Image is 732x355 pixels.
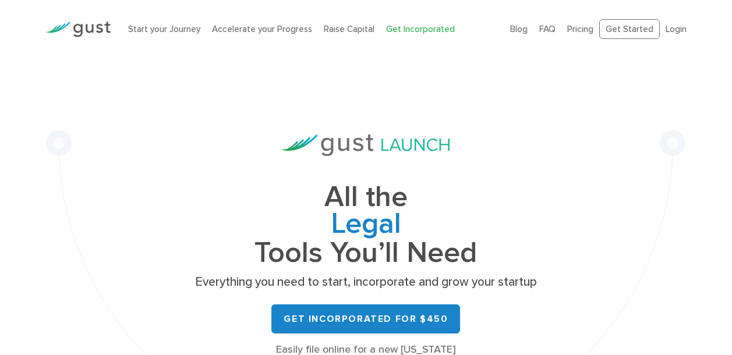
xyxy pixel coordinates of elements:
[510,24,528,34] a: Blog
[324,24,374,34] a: Raise Capital
[191,274,540,290] p: Everything you need to start, incorporate and grow your startup
[128,24,200,34] a: Start your Journey
[599,19,660,40] a: Get Started
[282,134,450,156] img: Gust Launch Logo
[191,211,540,240] span: Legal
[386,24,455,34] a: Get Incorporated
[539,24,556,34] a: FAQ
[45,22,111,37] img: Gust Logo
[212,24,312,34] a: Accelerate your Progress
[271,304,460,333] a: Get Incorporated for $450
[191,184,540,266] h1: All the Tools You’ll Need
[666,24,687,34] a: Login
[567,24,593,34] a: Pricing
